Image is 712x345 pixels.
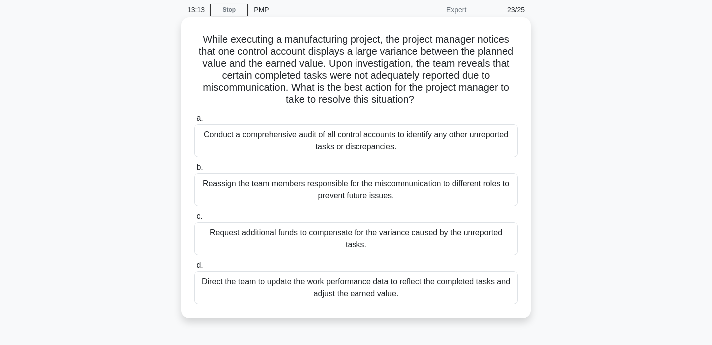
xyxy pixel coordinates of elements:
span: b. [196,163,203,171]
div: Request additional funds to compensate for the variance caused by the unreported tasks. [194,222,518,255]
span: a. [196,114,203,122]
div: Direct the team to update the work performance data to reflect the completed tasks and adjust the... [194,271,518,304]
h5: While executing a manufacturing project, the project manager notices that one control account dis... [193,33,519,106]
span: d. [196,261,203,269]
div: Conduct a comprehensive audit of all control accounts to identify any other unreported tasks or d... [194,124,518,157]
a: Stop [210,4,248,16]
div: Reassign the team members responsible for the miscommunication to different roles to prevent futu... [194,173,518,206]
span: c. [196,212,202,220]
